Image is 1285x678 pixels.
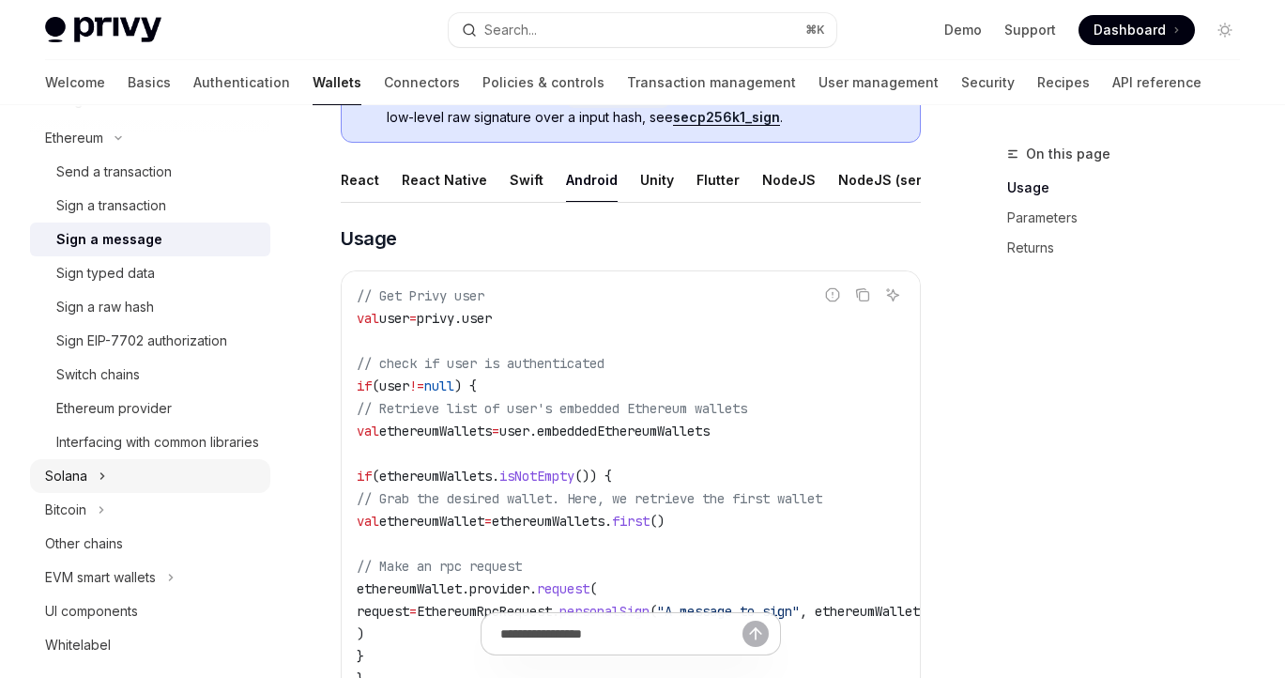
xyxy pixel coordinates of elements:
span: This method uses Ethereum’s RPC method. If you are looking for a low-level raw signature over a i... [387,88,901,127]
img: light logo [45,17,161,43]
div: Solana [45,465,87,487]
div: Swift [510,158,543,202]
span: first [612,513,650,530]
a: Policies & controls [482,60,604,105]
span: (user [372,378,409,394]
div: Unity [640,158,674,202]
button: Send message [742,621,769,647]
span: = [409,603,417,620]
div: Whitelabel [45,634,111,656]
div: Flutter [696,158,740,202]
span: Usage [341,225,397,252]
span: if [357,468,372,485]
span: = [484,513,492,530]
div: NodeJS (server-auth) [838,158,984,202]
span: // Grab the desired wallet. Here, we retrieve the first wallet [357,490,822,507]
span: "A message to sign" [657,603,800,620]
button: Toggle dark mode [1210,15,1240,45]
span: // Retrieve list of user's embedded Ethereum wallets [357,400,747,417]
span: On this page [1026,143,1110,165]
div: React [341,158,379,202]
span: val [357,513,379,530]
a: Transaction management [627,60,796,105]
a: Wallets [313,60,361,105]
input: Ask a question... [500,613,742,655]
span: ethereumWallet [379,513,484,530]
a: Support [1004,21,1056,39]
span: isNotEmpty [499,468,574,485]
a: Other chains [30,527,270,561]
span: // check if user is authenticated [357,355,604,372]
div: Other chains [45,532,123,555]
span: ) { [454,378,477,394]
span: request [537,580,589,597]
span: ethereumWallets. [492,513,612,530]
div: React Native [402,158,487,202]
a: Switch chains [30,358,270,392]
button: Report incorrect code [820,283,845,307]
button: Toggle Solana section [30,459,270,493]
span: // Make an rpc request [357,558,522,575]
a: Send a transaction [30,155,270,189]
div: Sign typed data [56,262,155,285]
div: Send a transaction [56,161,172,183]
a: Welcome [45,60,105,105]
div: Interfacing with common libraries [56,431,259,454]
a: User management [818,60,939,105]
a: Parameters [1007,203,1255,233]
span: request [357,603,409,620]
span: user [379,310,409,327]
span: ( [650,603,657,620]
a: Dashboard [1078,15,1195,45]
a: Basics [128,60,171,105]
span: () [650,513,665,530]
a: Interfacing with common libraries [30,425,270,459]
div: Sign a message [56,228,162,251]
span: ethereumWallets [379,423,492,439]
span: != [409,378,424,394]
div: NodeJS [762,158,816,202]
div: Ethereum [45,127,103,149]
span: ()) { [574,468,612,485]
a: Returns [1007,233,1255,263]
span: // Get Privy user [357,287,484,304]
span: Dashboard [1094,21,1166,39]
a: Sign EIP-7702 authorization [30,324,270,358]
button: Toggle EVM smart wallets section [30,561,270,594]
span: val [357,310,379,327]
a: Sign typed data [30,256,270,290]
a: Authentication [193,60,290,105]
button: Toggle Ethereum section [30,121,270,155]
span: ethereumWallet.provider. [357,580,537,597]
a: Whitelabel [30,628,270,662]
span: , ethereumWallet.address), [800,603,995,620]
div: Sign a transaction [56,194,166,217]
a: Sign a message [30,223,270,256]
span: ⌘ K [805,23,825,38]
div: Search... [484,19,537,41]
a: Connectors [384,60,460,105]
div: Switch chains [56,363,140,386]
span: null [424,378,454,394]
div: Android [566,158,618,202]
span: personalSign [559,603,650,620]
div: Bitcoin [45,499,86,521]
a: Sign a transaction [30,189,270,223]
div: Sign a raw hash [56,296,154,318]
div: UI components [45,600,138,623]
button: Ask AI [880,283,905,307]
span: privy.user [417,310,492,327]
span: EthereumRpcRequest. [417,603,559,620]
div: Ethereum provider [56,397,172,420]
a: Demo [944,21,982,39]
a: Recipes [1037,60,1090,105]
div: Sign EIP-7702 authorization [56,330,227,352]
span: user.embeddedEthereumWallets [499,423,710,439]
span: = [409,310,417,327]
span: ( [589,580,597,597]
a: Sign a raw hash [30,290,270,324]
div: EVM smart wallets [45,566,156,589]
a: Security [961,60,1015,105]
button: Toggle Bitcoin section [30,493,270,527]
a: Ethereum provider [30,392,270,425]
